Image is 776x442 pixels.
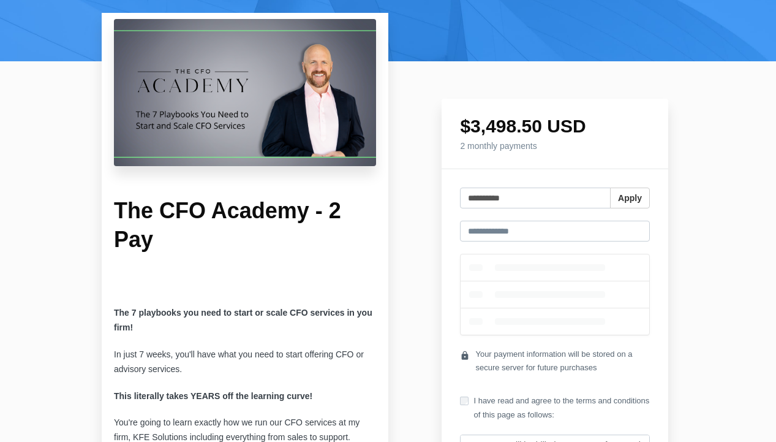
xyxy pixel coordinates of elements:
[460,397,469,405] input: I have read and agree to the terms and conditions of this page as follows:
[460,394,650,421] label: I have read and agree to the terms and conditions of this page as follows:
[114,197,376,254] h1: The CFO Academy - 2 Pay
[460,348,470,364] i: lock
[114,308,372,332] b: The 7 playbooks you need to start or scale CFO services in you firm!
[114,391,312,401] strong: This literally takes YEARS off the learning curve!
[114,19,376,166] img: a41f3-7d1-b4c5-a1a4-c5487bc2d8be_The_CFO_Academy_Course_Graphics.png
[460,142,650,150] h4: 2 monthly payments
[475,348,650,375] span: Your payment information will be stored on a secure server for future purchases
[114,348,376,377] p: In just 7 weeks, you'll have what you need to start offering CFO or advisory services.
[460,117,650,135] h1: $3,498.50 USD
[610,188,650,208] button: Apply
